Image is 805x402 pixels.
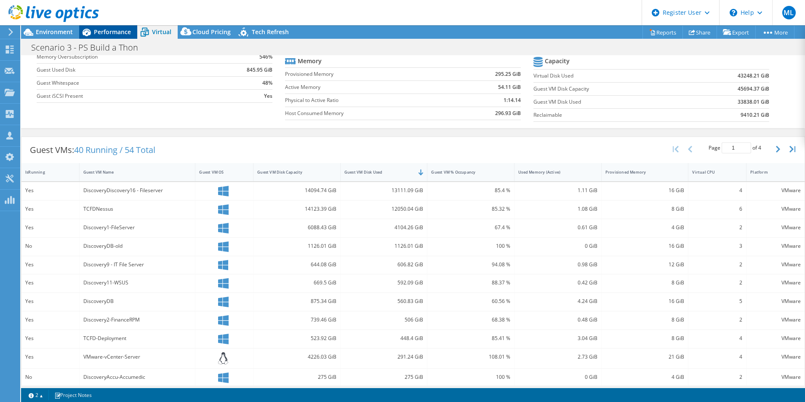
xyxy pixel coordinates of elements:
[252,28,289,36] span: Tech Refresh
[199,169,239,175] div: Guest VM OS
[74,144,155,155] span: 40 Running / 54 Total
[83,334,192,343] div: TCFD-Deployment
[750,223,801,232] div: VMware
[750,204,801,214] div: VMware
[431,315,510,324] div: 68.38 %
[692,297,742,306] div: 5
[682,26,717,39] a: Share
[344,373,424,382] div: 275 GiB
[344,204,424,214] div: 12050.04 GiB
[431,223,510,232] div: 67.4 %
[37,92,216,100] label: Guest iSCSI Present
[298,57,322,65] b: Memory
[605,315,685,324] div: 8 GiB
[692,223,742,232] div: 2
[518,169,587,175] div: Used Memory (Active)
[730,9,737,16] svg: \n
[83,297,192,306] div: DiscoveryDB
[27,43,151,52] h1: Scenario 3 - PS Build a Thon
[83,169,181,175] div: Guest VM Name
[738,98,769,106] b: 33838.01 GiB
[25,297,75,306] div: Yes
[48,390,98,400] a: Project Notes
[533,111,688,119] label: Reclaimable
[504,96,521,105] b: 1:14.14
[25,278,75,287] div: Yes
[750,352,801,362] div: VMware
[431,352,510,362] div: 108.01 %
[83,223,192,232] div: Discovery1-FileServer
[344,352,424,362] div: 291.24 GiB
[23,390,49,400] a: 2
[344,297,424,306] div: 560.83 GiB
[605,241,685,251] div: 16 GiB
[344,241,424,251] div: 1126.01 GiB
[605,169,674,175] div: Provisioned Memory
[692,315,742,324] div: 2
[83,278,192,287] div: Discovery11-WSUS
[495,109,521,118] b: 296.93 GiB
[545,57,570,65] b: Capacity
[257,241,336,251] div: 1126.01 GiB
[431,278,510,287] div: 88.37 %
[741,111,769,119] b: 9410.21 GiB
[83,241,192,251] div: DiscoveryDB-old
[518,204,597,214] div: 1.08 GiB
[605,297,685,306] div: 16 GiB
[94,28,131,36] span: Performance
[257,278,336,287] div: 669.5 GiB
[642,26,683,39] a: Reports
[257,315,336,324] div: 739.46 GiB
[431,241,510,251] div: 100 %
[518,241,597,251] div: 0 GiB
[605,186,685,195] div: 16 GiB
[344,223,424,232] div: 4104.26 GiB
[21,137,164,163] div: Guest VMs:
[533,98,688,106] label: Guest VM Disk Used
[738,85,769,93] b: 45694.37 GiB
[257,186,336,195] div: 14094.74 GiB
[692,373,742,382] div: 2
[692,278,742,287] div: 2
[738,72,769,80] b: 43248.21 GiB
[495,70,521,78] b: 295.25 GiB
[257,204,336,214] div: 14123.39 GiB
[750,186,801,195] div: VMware
[257,260,336,269] div: 644.08 GiB
[518,278,597,287] div: 0.42 GiB
[692,260,742,269] div: 2
[25,260,75,269] div: Yes
[25,223,75,232] div: Yes
[533,72,688,80] label: Virtual Disk Used
[344,334,424,343] div: 448.4 GiB
[692,169,732,175] div: Virtual CPU
[750,315,801,324] div: VMware
[692,186,742,195] div: 4
[25,334,75,343] div: Yes
[431,334,510,343] div: 85.41 %
[344,260,424,269] div: 606.82 GiB
[344,169,413,175] div: Guest VM Disk Used
[533,85,688,93] label: Guest VM Disk Capacity
[605,204,685,214] div: 8 GiB
[605,278,685,287] div: 8 GiB
[83,315,192,324] div: Discovery2-FinanceRPM
[750,278,801,287] div: VMware
[692,204,742,214] div: 6
[750,373,801,382] div: VMware
[605,352,685,362] div: 21 GiB
[717,26,756,39] a: Export
[25,204,75,214] div: Yes
[758,144,761,151] span: 4
[692,352,742,362] div: 4
[518,186,597,195] div: 1.11 GiB
[605,373,685,382] div: 4 GiB
[37,79,216,87] label: Guest Whitespace
[152,28,171,36] span: Virtual
[750,334,801,343] div: VMware
[709,142,761,153] span: Page of
[431,186,510,195] div: 85.4 %
[782,6,796,19] span: ML
[25,186,75,195] div: Yes
[518,373,597,382] div: 0 GiB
